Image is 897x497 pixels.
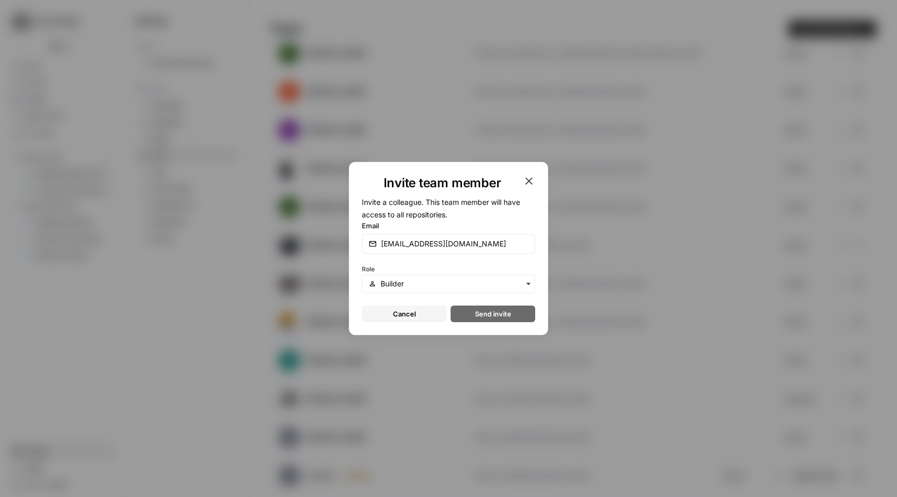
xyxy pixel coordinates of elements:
span: Cancel [393,309,416,319]
button: Send invite [451,306,535,322]
span: Send invite [475,309,511,319]
span: Role [362,265,375,273]
h1: Invite team member [362,175,523,191]
input: Builder [380,279,528,289]
input: email@company.com [381,239,528,249]
label: Email [362,220,535,231]
button: Cancel [362,306,446,322]
span: Invite a colleague. This team member will have access to all repositories. [362,198,520,219]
